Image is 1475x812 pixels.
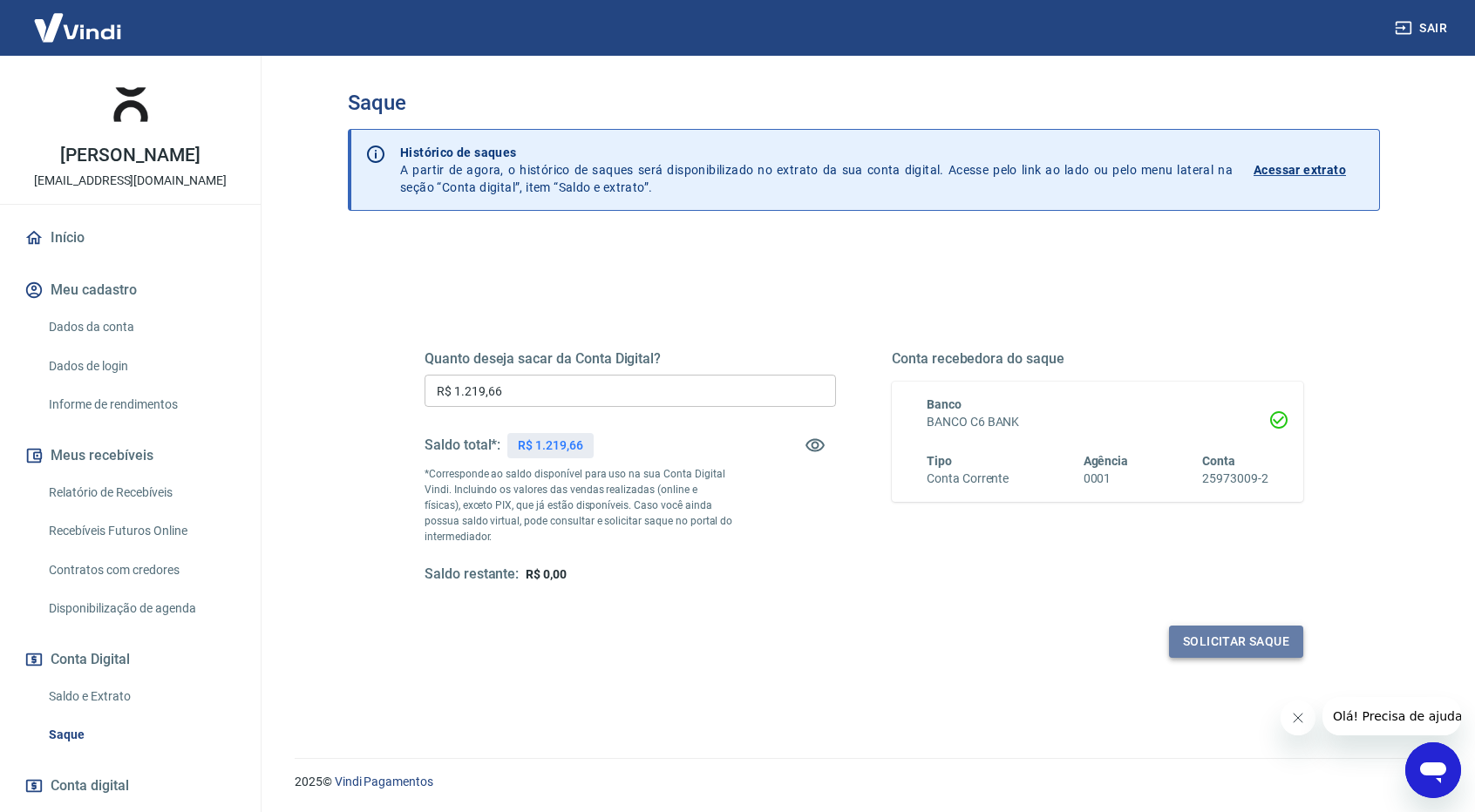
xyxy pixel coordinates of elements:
span: Olá! Precisa de ajuda? [10,12,146,26]
p: *Corresponde ao saldo disponível para uso na sua Conta Digital Vindi. Incluindo os valores das ve... [425,466,733,545]
a: Recebíveis Futuros Online [42,513,240,549]
h6: Conta Corrente [927,470,1009,488]
a: Disponibilização de agenda [42,591,240,626]
button: Sair [1391,12,1454,44]
p: A partir de agora, o histórico de saques será disponibilizado no extrato da sua conta digital. Ac... [400,144,1233,196]
a: Contratos com credores [42,552,240,588]
a: Conta digital [21,767,240,805]
a: Informe de rendimentos [42,387,240,423]
button: Meus recebíveis [21,436,240,475]
p: 2025 © [295,773,1433,791]
h3: Saque [348,91,1380,115]
button: Conta Digital [21,640,240,679]
span: Tipo [927,454,952,468]
a: Vindi Pagamentos [335,775,433,788]
h6: 25973009-2 [1202,470,1268,488]
a: Saldo e Extrato [42,679,240,714]
span: R$ 0,00 [526,567,567,581]
h5: Saldo total*: [425,436,500,454]
span: Conta digital [51,774,129,798]
p: [PERSON_NAME] [60,146,200,165]
a: Saque [42,717,240,753]
img: 1e742738-2d19-4e1d-8a99-6b5a5b75d04c.jpeg [96,70,166,139]
a: Dados da conta [42,309,240,345]
a: Início [21,219,240,257]
p: R$ 1.219,66 [518,436,582,455]
p: Acessar extrato [1254,161,1346,179]
p: Histórico de saques [400,144,1233,161]
h5: Quanto deseja sacar da Conta Digital? [425,350,836,368]
button: Meu cadastro [21,271,240,309]
iframe: Mensagem da empresa [1322,697,1461,735]
a: Relatório de Recebíveis [42,475,240,511]
iframe: Botão para abrir a janela de mensagens [1405,742,1461,798]
span: Agência [1084,454,1129,468]
h5: Saldo restante: [425,565,519,584]
button: Solicitar saque [1169,626,1303,658]
p: [EMAIL_ADDRESS][DOMAIN_NAME] [34,172,227,190]
h5: Conta recebedora do saque [892,350,1303,368]
a: Dados de login [42,348,240,384]
iframe: Fechar mensagem [1281,700,1315,735]
img: Vindi [21,1,134,54]
span: Conta [1202,454,1235,468]
h6: 0001 [1084,470,1129,488]
span: Banco [927,397,962,411]
a: Acessar extrato [1254,144,1365,196]
h6: BANCO C6 BANK [927,413,1268,431]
